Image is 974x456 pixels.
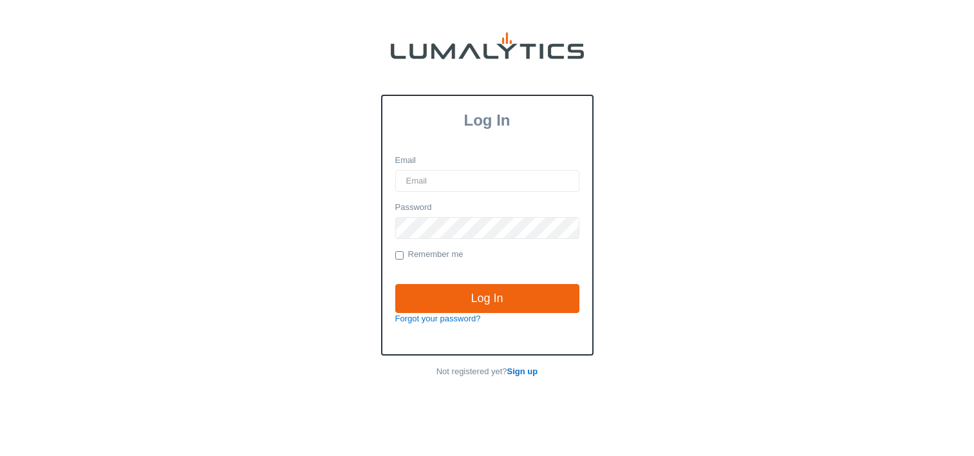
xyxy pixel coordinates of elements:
[395,202,432,214] label: Password
[381,366,594,378] p: Not registered yet?
[395,314,481,323] a: Forgot your password?
[395,249,464,261] label: Remember me
[382,111,592,129] h3: Log In
[395,251,404,260] input: Remember me
[395,170,579,192] input: Email
[391,32,584,59] img: lumalytics-black-e9b537c871f77d9ce8d3a6940f85695cd68c596e3f819dc492052d1098752254.png
[395,155,417,167] label: Email
[507,366,538,376] a: Sign up
[395,284,579,314] input: Log In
